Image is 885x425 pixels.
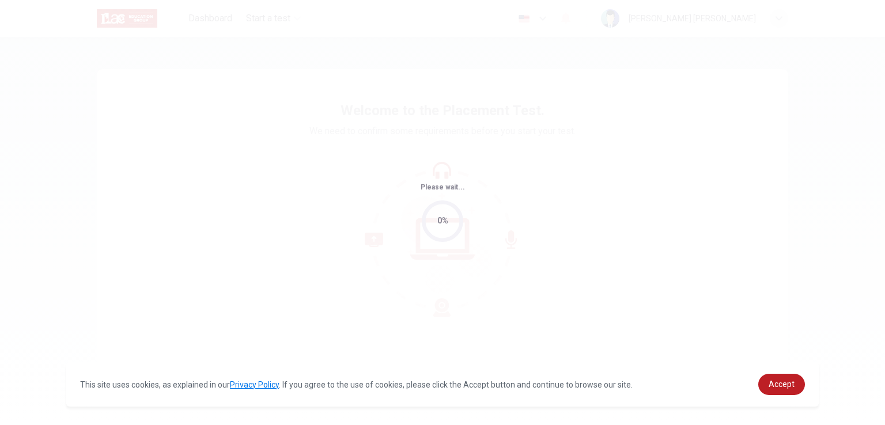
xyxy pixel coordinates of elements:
div: 0% [437,214,448,227]
span: This site uses cookies, as explained in our . If you agree to the use of cookies, please click th... [80,380,633,389]
span: Please wait... [421,183,465,191]
a: dismiss cookie message [758,374,805,395]
span: Accept [769,380,795,389]
a: Privacy Policy [230,380,279,389]
div: cookieconsent [66,362,819,407]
